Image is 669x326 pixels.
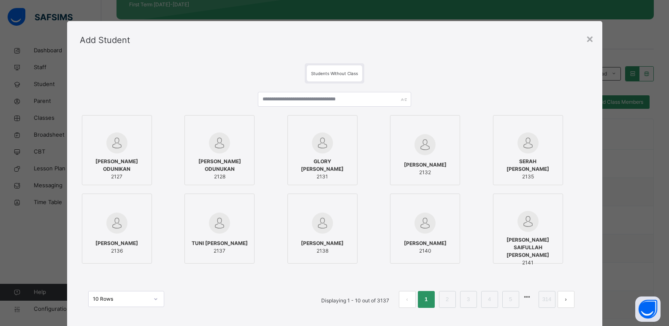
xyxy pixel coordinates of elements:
[414,213,436,234] img: default.svg
[502,291,519,308] li: 5
[301,240,344,247] span: [PERSON_NAME]
[87,173,147,181] span: 2127
[443,294,451,305] a: 2
[399,291,416,308] button: prev page
[311,71,358,76] span: Students Without Class
[498,236,558,259] span: [PERSON_NAME] SAIFULLAH [PERSON_NAME]
[192,240,248,247] span: TUNI [PERSON_NAME]
[404,161,447,169] span: [PERSON_NAME]
[414,134,436,155] img: default.svg
[498,173,558,181] span: 2135
[481,291,498,308] li: 4
[460,291,477,308] li: 3
[558,291,574,308] li: 下一页
[301,247,344,255] span: 2138
[106,132,127,154] img: default.svg
[521,291,533,303] li: 向后 5 页
[189,158,250,173] span: [PERSON_NAME] ODUNUKAN
[399,291,416,308] li: 上一页
[586,30,594,47] div: ×
[485,294,493,305] a: 4
[87,158,147,173] span: [PERSON_NAME] ODUNIKAN
[192,247,248,255] span: 2137
[80,35,130,45] span: Add Student
[95,240,138,247] span: [PERSON_NAME]
[292,173,353,181] span: 2131
[106,213,127,234] img: default.svg
[498,259,558,267] span: 2141
[464,294,472,305] a: 3
[95,247,138,255] span: 2136
[558,291,574,308] button: next page
[418,291,435,308] li: 1
[209,213,230,234] img: default.svg
[635,296,661,322] button: Open asap
[292,158,353,173] span: GLORY [PERSON_NAME]
[312,132,333,154] img: default.svg
[404,169,447,176] span: 2132
[404,240,447,247] span: [PERSON_NAME]
[422,294,430,305] a: 1
[506,294,515,305] a: 5
[404,247,447,255] span: 2140
[539,291,555,308] li: 314
[93,295,149,303] div: 10 Rows
[517,132,539,154] img: default.svg
[312,213,333,234] img: default.svg
[517,211,539,232] img: default.svg
[189,173,250,181] span: 2128
[315,291,395,308] li: Displaying 1 - 10 out of 3137
[498,158,558,173] span: SERAH [PERSON_NAME]
[540,294,554,305] a: 314
[439,291,456,308] li: 2
[209,132,230,154] img: default.svg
